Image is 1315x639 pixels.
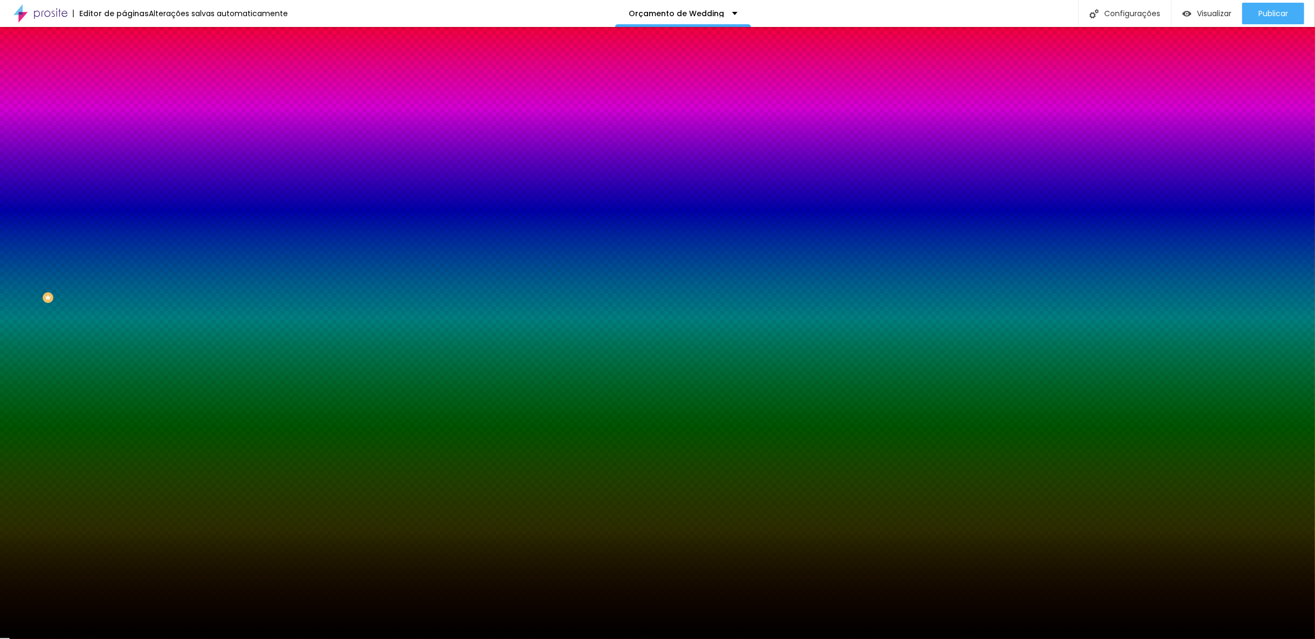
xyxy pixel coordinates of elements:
button: Publicar [1242,3,1304,24]
div: Editor de páginas [73,10,149,17]
p: Orçamento de Wedding [629,10,724,17]
button: Visualizar [1172,3,1242,24]
span: Visualizar [1197,9,1231,18]
img: Icone [1090,9,1099,18]
img: view-1.svg [1182,9,1192,18]
span: Publicar [1258,9,1288,18]
div: Alterações salvas automaticamente [149,10,288,17]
